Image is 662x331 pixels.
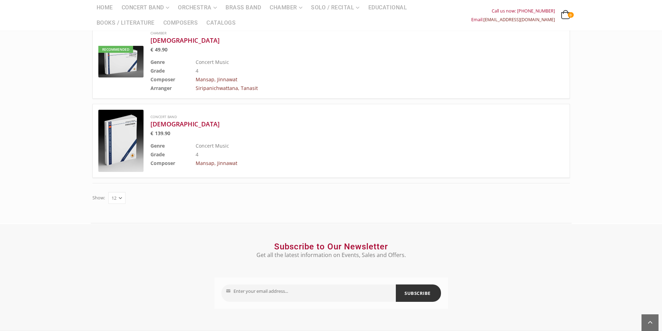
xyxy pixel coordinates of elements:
a: [DEMOGRAPHIC_DATA] [150,36,529,44]
h2: Subscribe to Our Newsletter [214,241,448,252]
b: Composer [150,76,175,83]
td: Concert Music [196,141,529,150]
td: Concert Music [196,58,529,66]
a: Chamber [150,31,166,35]
a: Recommended [98,46,144,77]
p: Get all the latest information on Events, Sales and Offers. [214,251,448,259]
a: Books / Literature [92,15,159,31]
bdi: 139.90 [150,130,171,136]
div: Email: [471,15,555,24]
a: Catalogs [202,15,240,31]
b: Composer [150,160,175,166]
b: Genre [150,59,165,65]
a: Mansap, Jinnawat [196,76,237,83]
td: 4 [196,150,529,159]
b: Arranger [150,85,172,91]
b: Grade [150,67,165,74]
span: SUBSCRIBE [404,288,431,299]
div: Call us now: [PHONE_NUMBER] [471,7,555,15]
b: Grade [150,151,165,158]
a: Concert Band [150,114,177,119]
td: 4 [196,66,529,75]
a: [EMAIL_ADDRESS][DOMAIN_NAME] [483,17,555,23]
a: [DEMOGRAPHIC_DATA] [150,120,529,128]
span: 0 [568,12,573,18]
a: Composers [159,15,202,31]
a: Siripanichwattana, Tanasit [196,85,258,91]
button: SUBSCRIBE [396,284,441,302]
a: Mansap, Jinnawat [196,160,237,166]
span: € [150,46,153,53]
span: € [150,130,153,136]
label: Show: [92,193,105,202]
bdi: 49.90 [150,46,167,53]
div: Recommended [98,46,133,53]
b: Genre [150,142,165,149]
